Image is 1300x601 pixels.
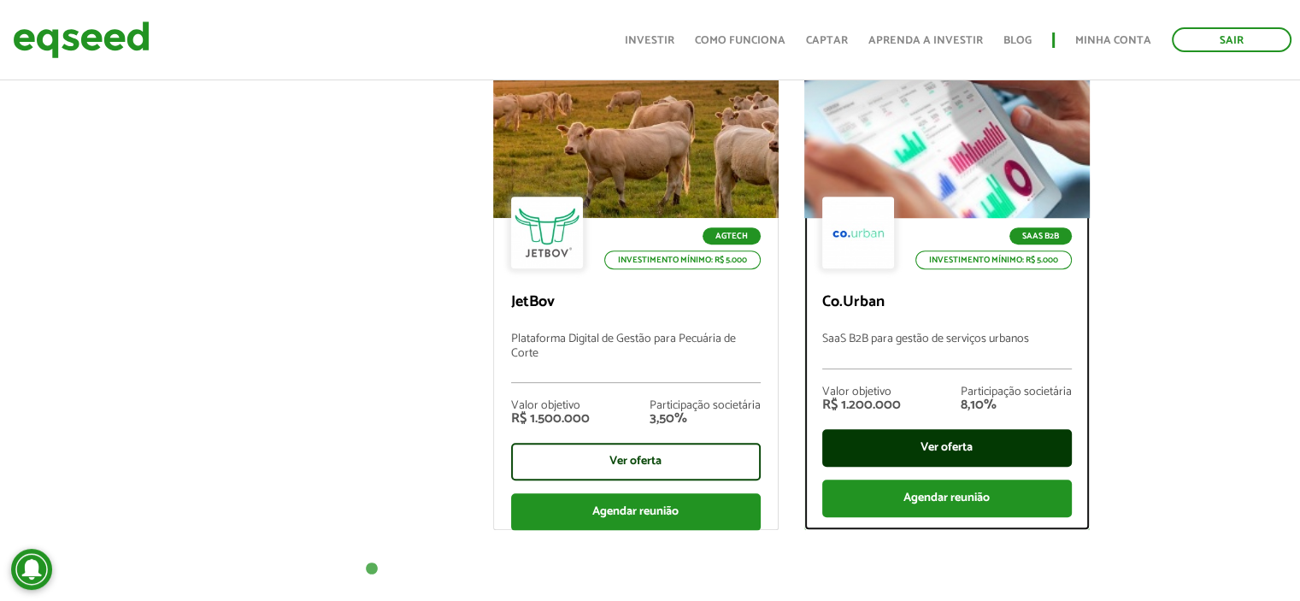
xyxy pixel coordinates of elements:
div: Participação societária [650,400,761,412]
img: EqSeed [13,17,150,62]
a: Rodada garantida Agtech Investimento mínimo: R$ 5.000 JetBov Plataforma Digital de Gestão para Pe... [493,43,779,530]
a: Rodada garantida SaaS B2B Investimento mínimo: R$ 5.000 Co.Urban SaaS B2B para gestão de serviços... [804,43,1090,530]
p: Co.Urban [822,293,1072,312]
a: Sair [1172,27,1291,52]
div: 8,10% [961,398,1072,412]
p: SaaS B2B [1009,227,1072,245]
a: Como funciona [695,35,785,46]
div: Ver oferta [822,429,1072,467]
div: R$ 1.200.000 [822,398,901,412]
p: Investimento mínimo: R$ 5.000 [915,250,1072,269]
p: Investimento mínimo: R$ 5.000 [604,250,761,269]
div: Valor objetivo [822,386,901,398]
button: 1 of 1 [363,561,380,578]
a: Investir [625,35,674,46]
div: Agendar reunião [511,493,761,531]
a: Captar [806,35,848,46]
div: Ver oferta [511,443,761,480]
p: Plataforma Digital de Gestão para Pecuária de Corte [511,333,761,383]
a: Blog [1003,35,1032,46]
p: SaaS B2B para gestão de serviços urbanos [822,333,1072,369]
p: JetBov [511,293,761,312]
a: Minha conta [1075,35,1151,46]
a: Aprenda a investir [868,35,983,46]
p: Agtech [703,227,761,245]
div: Agendar reunião [822,480,1072,517]
div: Valor objetivo [511,400,590,412]
div: R$ 1.500.000 [511,412,590,426]
div: 3,50% [650,412,761,426]
div: Participação societária [961,386,1072,398]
